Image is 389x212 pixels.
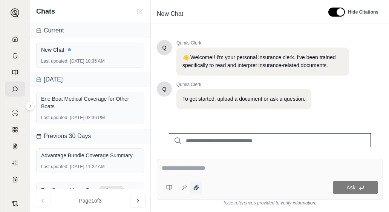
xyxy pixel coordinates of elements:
[79,197,102,204] span: Page 1 of 3
[41,58,139,64] div: [DATE] 10:35 AM
[11,8,20,17] img: Expand sidebar
[30,23,150,38] div: Current
[182,95,305,103] p: To get started, upload a document or ask a question.
[41,186,98,194] span: Erie Secure Home Select Bundle with sewer or drain.pdf
[41,115,139,121] div: [DATE] 02:36 PM
[162,85,167,93] span: Hello
[135,7,144,16] button: New Chat
[5,196,25,211] a: Contract Analysis
[5,155,25,171] a: Custom Report
[41,115,69,121] span: Last updated:
[5,139,25,154] a: Claim Coverage
[41,58,69,64] span: Last updated:
[8,5,23,20] button: Expand sidebar
[26,101,35,111] button: Expand sidebar
[333,181,378,194] button: Ask
[182,54,343,69] p: 👋 Welcome!! I'm your personal insurance clerk. I've been trained specifically to read and interpr...
[348,9,378,15] span: Hide Citations
[154,8,186,20] span: New Chat
[41,46,139,54] div: New Chat
[154,8,319,20] div: Edit Title
[30,72,150,87] div: [DATE]
[5,81,25,97] a: Chat
[5,32,25,47] a: Home
[5,172,25,187] a: Coverage Table
[41,152,139,159] div: Advantage Bundle Coverage Summary
[30,129,150,144] div: Previous 30 Days
[5,48,25,63] a: Documents Vault
[176,81,311,88] span: Qumis Clerk
[5,122,25,137] a: Policy Comparisons
[99,186,124,194] button: +1 more
[41,164,139,170] div: [DATE] 11:22 AM
[5,65,25,80] a: Prompt Library
[157,200,383,206] div: *Use references provided to verify information.
[41,95,139,110] div: Erie Boat Medical Coverage for Other Boats
[36,6,55,17] span: Chats
[176,40,349,46] span: Qumis Clerk
[41,164,69,170] span: Last updated:
[346,184,355,190] span: Ask
[5,106,25,121] a: Single Policy
[162,44,167,51] span: Hello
